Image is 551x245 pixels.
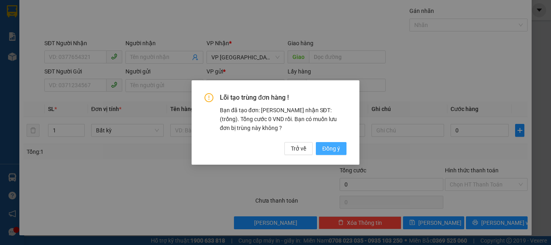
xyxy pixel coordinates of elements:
button: Trở về [284,142,313,155]
span: Trở về [291,144,306,153]
span: Lỗi tạo trùng đơn hàng ! [220,93,346,102]
button: Đồng ý [316,142,346,155]
div: Bạn đã tạo đơn: [PERSON_NAME] nhận SĐT: (trống). Tổng cước 0 VND rồi. Bạn có muốn lưu đơn bị trùn... [220,106,346,132]
span: exclamation-circle [205,93,213,102]
span: Đồng ý [322,144,340,153]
